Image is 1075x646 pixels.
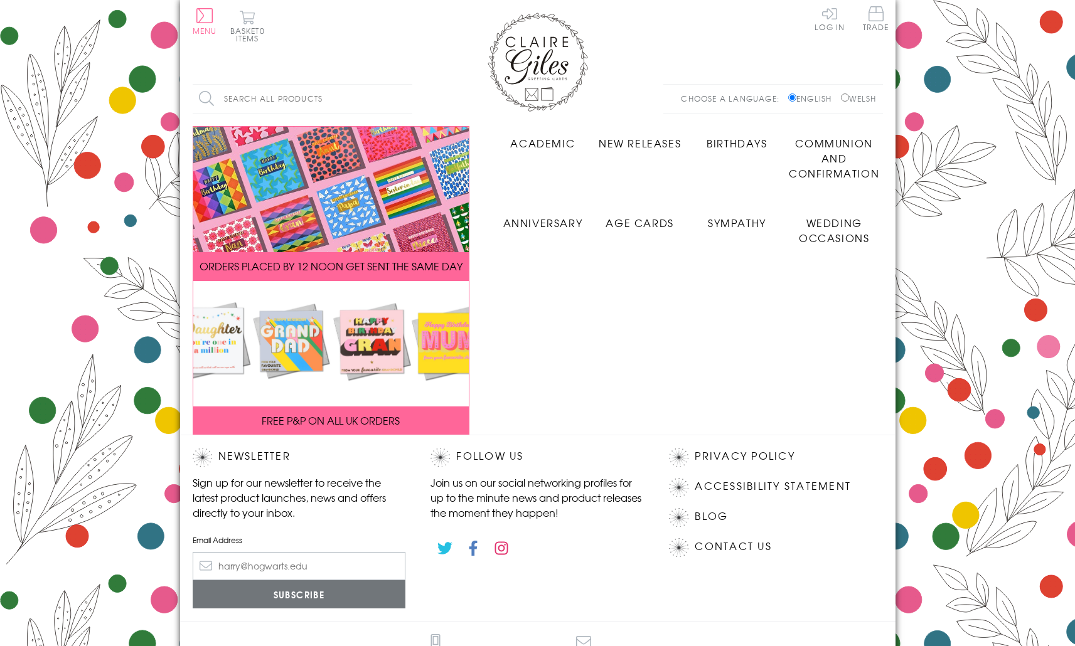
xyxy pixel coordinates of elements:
input: Search all products [193,85,412,113]
label: English [788,93,838,104]
a: Privacy Policy [695,448,794,465]
span: Trade [863,6,889,31]
span: 0 items [236,25,265,44]
a: Communion and Confirmation [786,126,883,181]
input: Welsh [841,93,849,102]
p: Join us on our social networking profiles for up to the minute news and product releases the mome... [431,475,644,520]
a: Trade [863,6,889,33]
a: Contact Us [695,538,771,555]
a: Anniversary [495,206,592,230]
button: Menu [193,8,217,34]
span: Communion and Confirmation [789,135,879,181]
span: Age Cards [606,215,673,230]
label: Email Address [193,534,406,546]
button: Basket0 items [230,10,265,42]
a: Wedding Occasions [786,206,883,245]
img: Claire Giles Greetings Cards [488,13,588,112]
span: New Releases [599,135,681,151]
span: Menu [193,25,217,36]
h2: Newsletter [193,448,406,467]
h2: Follow Us [431,448,644,467]
a: Log In [815,6,845,31]
a: Blog [695,508,728,525]
a: Birthdays [688,126,786,151]
p: Choose a language: [681,93,786,104]
span: FREE P&P ON ALL UK ORDERS [262,413,400,428]
a: Academic [495,126,592,151]
p: Sign up for our newsletter to receive the latest product launches, news and offers directly to yo... [193,475,406,520]
span: Birthdays [707,135,767,151]
a: Sympathy [688,206,786,230]
input: Subscribe [193,580,406,608]
span: Wedding Occasions [799,215,869,245]
span: ORDERS PLACED BY 12 NOON GET SENT THE SAME DAY [200,258,463,273]
label: Welsh [841,93,877,104]
a: Age Cards [591,206,688,230]
span: Anniversary [503,215,583,230]
a: New Releases [591,126,688,151]
input: English [788,93,796,102]
input: harry@hogwarts.edu [193,552,406,580]
span: Academic [510,135,575,151]
input: Search [400,85,412,113]
span: Sympathy [708,215,766,230]
a: Accessibility Statement [695,478,851,495]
